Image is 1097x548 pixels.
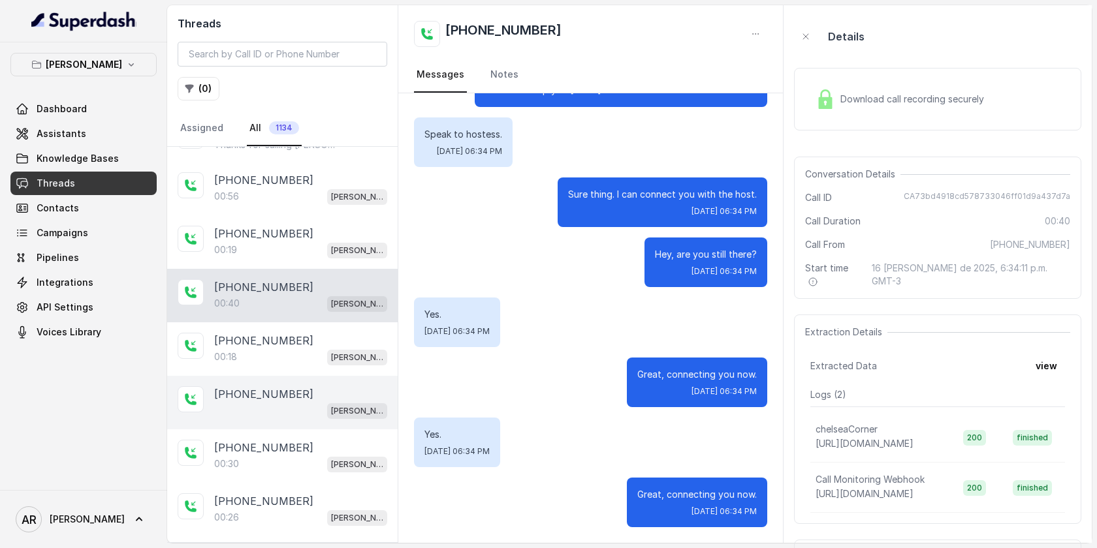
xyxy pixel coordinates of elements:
[816,438,914,449] span: [URL][DOMAIN_NAME]
[816,488,914,499] span: [URL][DOMAIN_NAME]
[178,42,387,67] input: Search by Call ID or Phone Number
[805,168,900,181] span: Conversation Details
[828,29,865,44] p: Details
[247,111,302,146] a: All1134
[37,152,119,165] span: Knowledge Bases
[424,428,490,441] p: Yes.
[37,202,79,215] span: Contacts
[214,386,313,402] p: [PHONE_NUMBER]
[10,172,157,195] a: Threads
[37,276,93,289] span: Integrations
[10,147,157,170] a: Knowledge Bases
[437,146,502,157] span: [DATE] 06:34 PM
[10,122,157,145] a: Assistants
[269,121,299,134] span: 1134
[872,262,1070,288] span: 16 [PERSON_NAME] de 2025, 6:34:11 p.m. GMT-3
[692,266,757,277] span: [DATE] 06:34 PM
[414,57,767,93] nav: Tabs
[31,10,136,31] img: light.svg
[37,226,88,239] span: Campaigns
[37,102,87,115] span: Dashboard
[331,511,383,525] p: [PERSON_NAME]
[214,297,240,310] p: 00:40
[10,53,157,76] button: [PERSON_NAME]
[904,191,1070,204] span: CA73bd4918cd578733046ff01d9a437d7a
[214,457,239,470] p: 00:30
[331,351,383,364] p: [PERSON_NAME]
[331,190,383,204] p: [PERSON_NAME]
[816,89,835,109] img: Lock Icon
[810,388,1065,401] p: Logs ( 2 )
[805,215,861,228] span: Call Duration
[331,297,383,311] p: [PERSON_NAME]
[805,191,832,204] span: Call ID
[214,190,239,203] p: 00:56
[1028,354,1065,378] button: view
[37,251,79,264] span: Pipelines
[46,57,122,72] p: [PERSON_NAME]
[805,262,861,288] span: Start time
[1013,430,1052,446] span: finished
[963,430,986,446] span: 200
[214,279,313,295] p: [PHONE_NUMBER]
[990,238,1070,251] span: [PHONE_NUMBER]
[50,513,125,526] span: [PERSON_NAME]
[10,296,157,319] a: API Settings
[10,196,157,220] a: Contacts
[331,244,383,257] p: [PERSON_NAME]
[816,473,925,486] p: Call Monitoring Webhook
[10,221,157,245] a: Campaigns
[424,446,490,457] span: [DATE] 06:34 PM
[214,440,313,455] p: [PHONE_NUMBER]
[37,177,75,190] span: Threads
[331,458,383,471] p: [PERSON_NAME]
[810,359,877,373] span: Extracted Data
[37,326,101,339] span: Voices Library
[414,57,467,93] a: Messages
[331,404,383,418] p: [PERSON_NAME]
[10,97,157,121] a: Dashboard
[963,480,986,496] span: 200
[214,511,239,524] p: 00:26
[214,226,313,241] p: [PHONE_NUMBER]
[424,308,490,321] p: Yes.
[637,368,757,381] p: Great, connecting you now.
[1013,480,1052,496] span: finished
[22,513,37,526] text: AR
[692,206,757,217] span: [DATE] 06:34 PM
[178,111,226,146] a: Assigned
[655,248,757,261] p: Hey, are you still there?
[692,386,757,397] span: [DATE] 06:34 PM
[840,93,989,106] span: Download call recording securely
[37,301,93,314] span: API Settings
[214,493,313,509] p: [PHONE_NUMBER]
[692,506,757,517] span: [DATE] 06:34 PM
[424,326,490,337] span: [DATE] 06:34 PM
[214,243,237,256] p: 00:19
[805,238,845,251] span: Call From
[178,16,387,31] h2: Threads
[445,21,562,47] h2: [PHONE_NUMBER]
[37,127,86,140] span: Assistants
[637,488,757,501] p: Great, connecting you now.
[178,111,387,146] nav: Tabs
[805,326,887,339] span: Extraction Details
[10,501,157,538] a: [PERSON_NAME]
[568,188,757,201] p: Sure thing. I can connect you with the host.
[424,128,502,141] p: Speak to hostess.
[1045,215,1070,228] span: 00:40
[10,246,157,269] a: Pipelines
[10,320,157,344] a: Voices Library
[214,350,237,363] p: 00:18
[816,423,878,436] p: chelseaCorner
[214,333,313,348] p: [PHONE_NUMBER]
[488,57,521,93] a: Notes
[214,172,313,188] p: [PHONE_NUMBER]
[10,271,157,294] a: Integrations
[178,77,219,100] button: (0)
